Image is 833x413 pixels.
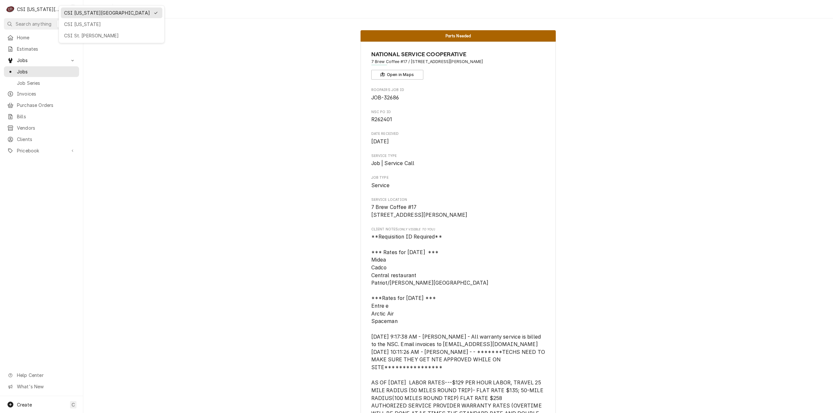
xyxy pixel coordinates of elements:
a: Go to Job Series [4,78,79,88]
div: CSI [US_STATE] [64,21,159,28]
div: CSI [US_STATE][GEOGRAPHIC_DATA] [64,9,150,16]
span: Jobs [17,68,76,75]
span: Job Series [17,80,76,86]
div: CSI St. [PERSON_NAME] [64,32,159,39]
a: Go to Jobs [4,66,79,77]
